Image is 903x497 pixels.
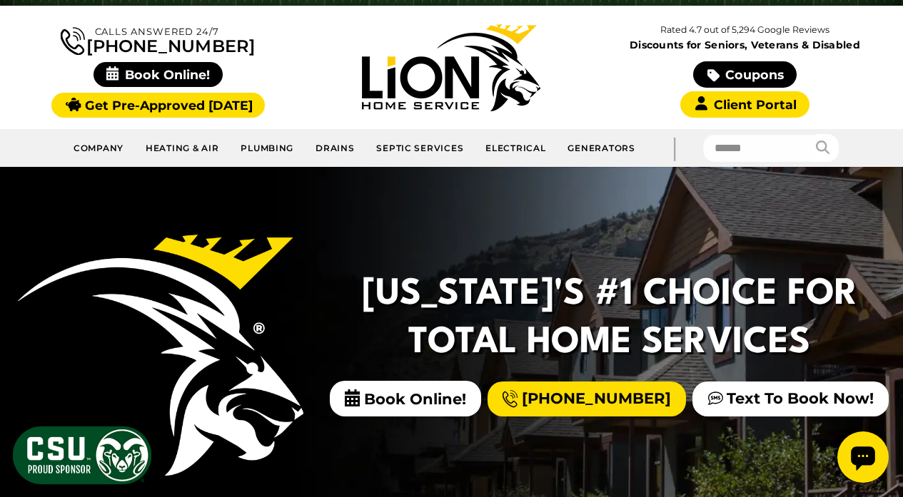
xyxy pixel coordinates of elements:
[365,135,475,161] a: Septic Services
[94,62,223,87] span: Book Online!
[51,93,265,118] a: Get Pre-Approved [DATE]
[6,6,57,57] div: Open chat widget
[359,271,860,367] h2: [US_STATE]'s #1 Choice For Total Home Services
[305,135,365,161] a: Drains
[135,135,230,161] a: Heating & Air
[557,135,645,161] a: Generators
[362,24,540,111] img: Lion Home Service
[330,381,481,416] span: Book Online!
[11,424,153,486] img: CSU Sponsor Badge
[63,135,135,161] a: Company
[692,381,889,416] a: Text To Book Now!
[598,22,892,38] p: Rated 4.7 out of 5,294 Google Reviews
[693,61,796,88] a: Coupons
[475,135,557,161] a: Electrical
[230,135,305,161] a: Plumbing
[61,24,255,55] a: [PHONE_NUMBER]
[680,91,809,118] a: Client Portal
[601,40,889,50] span: Discounts for Seniors, Veterans & Disabled
[488,381,686,416] a: [PHONE_NUMBER]
[646,129,703,167] div: |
